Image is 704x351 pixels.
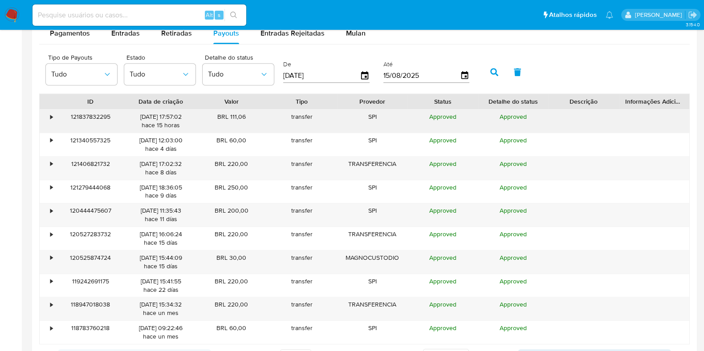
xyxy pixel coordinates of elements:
[224,9,243,21] button: search-icon
[606,11,613,19] a: Notificações
[688,10,697,20] a: Sair
[635,11,685,19] p: magno.ferreira@mercadopago.com.br
[685,21,700,28] span: 3.154.0
[33,9,246,21] input: Pesquise usuários ou casos...
[206,11,213,19] span: Alt
[549,10,597,20] span: Atalhos rápidos
[218,11,220,19] span: s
